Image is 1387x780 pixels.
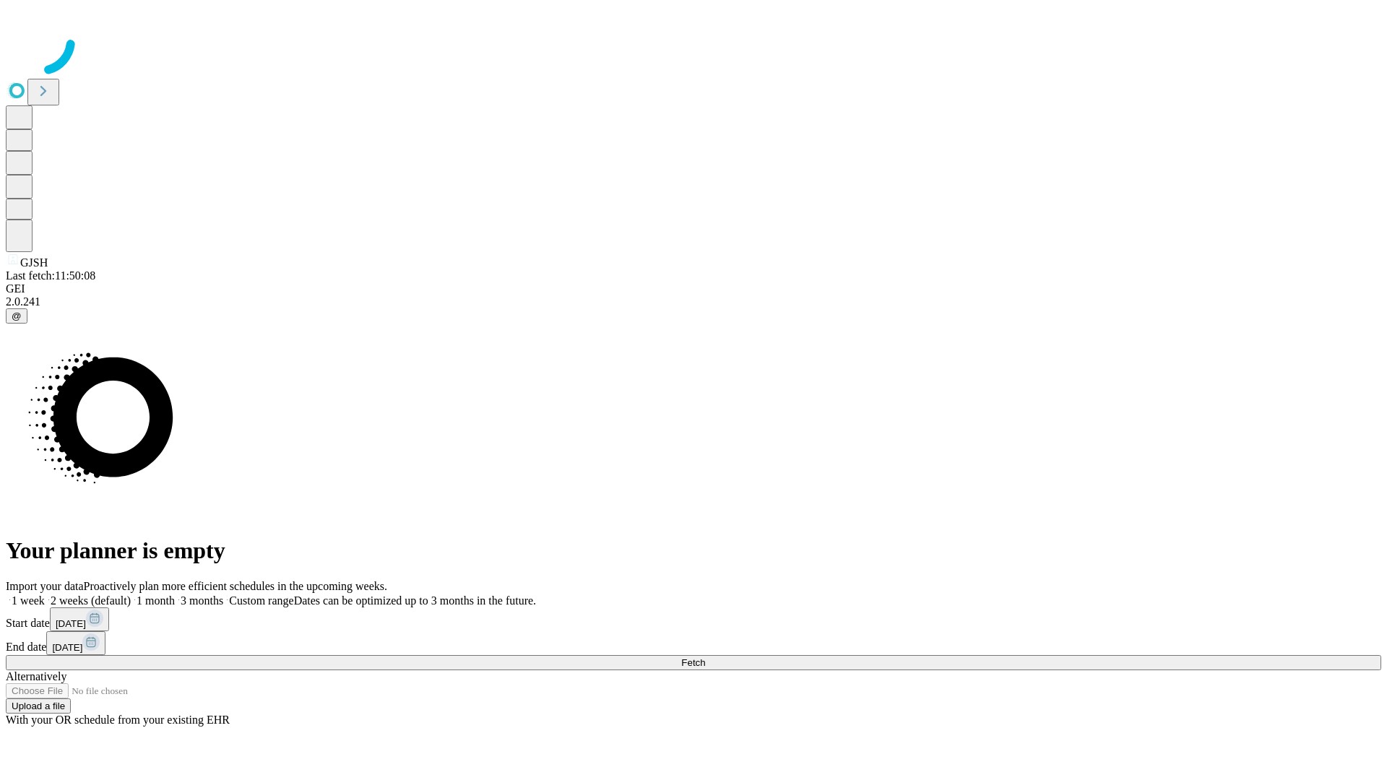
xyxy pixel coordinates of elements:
[6,537,1381,564] h1: Your planner is empty
[20,256,48,269] span: GJSH
[6,714,230,726] span: With your OR schedule from your existing EHR
[6,698,71,714] button: Upload a file
[6,295,1381,308] div: 2.0.241
[137,594,175,607] span: 1 month
[52,642,82,653] span: [DATE]
[6,580,84,592] span: Import your data
[6,607,1381,631] div: Start date
[56,618,86,629] span: [DATE]
[12,311,22,321] span: @
[6,282,1381,295] div: GEI
[84,580,387,592] span: Proactively plan more efficient schedules in the upcoming weeks.
[681,657,705,668] span: Fetch
[6,655,1381,670] button: Fetch
[12,594,45,607] span: 1 week
[6,308,27,324] button: @
[50,607,109,631] button: [DATE]
[294,594,536,607] span: Dates can be optimized up to 3 months in the future.
[6,269,95,282] span: Last fetch: 11:50:08
[229,594,293,607] span: Custom range
[181,594,223,607] span: 3 months
[6,631,1381,655] div: End date
[6,670,66,682] span: Alternatively
[51,594,131,607] span: 2 weeks (default)
[46,631,105,655] button: [DATE]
